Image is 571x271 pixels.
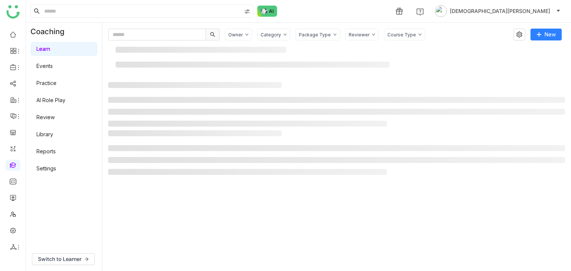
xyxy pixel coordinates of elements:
[244,9,250,14] img: search-type.svg
[36,114,55,120] a: Review
[36,148,56,154] a: Reports
[530,29,562,40] button: New
[36,97,65,103] a: AI Role Play
[38,255,81,263] span: Switch to Learner
[545,30,556,39] span: New
[26,23,75,40] div: Coaching
[257,6,277,17] img: ask-buddy-normal.svg
[435,5,447,17] img: avatar
[36,63,53,69] a: Events
[349,32,370,37] div: Reviewer
[6,5,20,19] img: logo
[36,131,53,137] a: Library
[387,32,416,37] div: Course Type
[299,32,331,37] div: Package Type
[228,32,243,37] div: Owner
[36,46,50,52] a: Learn
[261,32,281,37] div: Category
[36,80,57,86] a: Practice
[450,7,550,15] span: [DEMOGRAPHIC_DATA][PERSON_NAME]
[32,253,95,265] button: Switch to Learner
[433,5,562,17] button: [DEMOGRAPHIC_DATA][PERSON_NAME]
[36,165,56,172] a: Settings
[416,8,424,16] img: help.svg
